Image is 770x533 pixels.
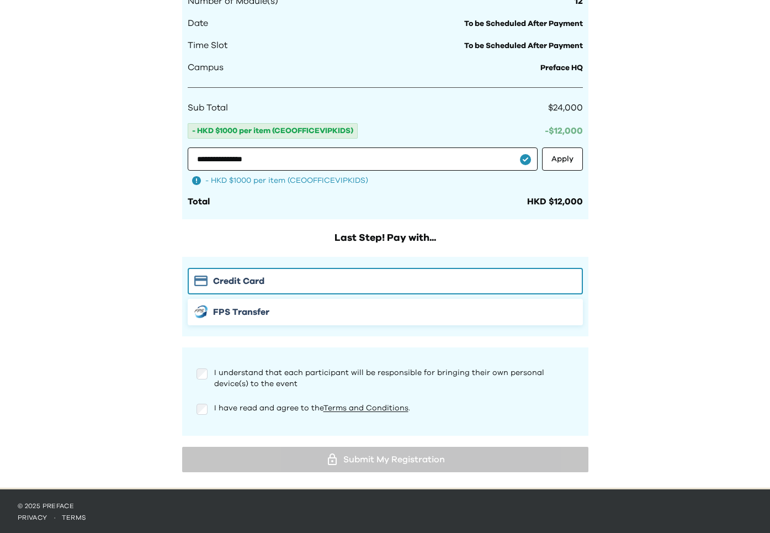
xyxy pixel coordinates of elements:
a: terms [62,514,87,521]
img: Stripe icon [194,276,208,286]
span: FPS Transfer [213,305,269,319]
button: FPS iconFPS Transfer [188,299,583,325]
div: Submit My Registration [191,451,580,468]
span: $24,000 [548,103,583,112]
span: - HKD $1000 per item (CEOOFFICEVIPKIDS) [188,123,358,139]
a: Terms and Conditions [323,404,408,412]
span: -$ 12,000 [545,126,583,135]
span: - HKD $1000 per item (CEOOFFICEVIPKIDS) [205,175,368,186]
a: privacy [18,514,47,521]
span: I have read and agree to the . [214,404,410,412]
span: Total [188,197,210,206]
h2: Last Step! Pay with... [182,230,588,246]
button: Apply [542,147,583,171]
button: Stripe iconCredit Card [188,268,583,294]
span: Date [188,17,208,30]
div: HKD $12,000 [527,195,583,208]
span: To be Scheduled After Payment [464,42,583,50]
img: FPS icon [194,305,208,318]
span: Time Slot [188,39,227,52]
span: Campus [188,61,224,74]
span: Credit Card [213,275,264,288]
p: © 2025 Preface [18,502,752,510]
span: To be Scheduled After Payment [464,20,583,28]
button: Submit My Registration [182,447,588,472]
span: Sub Total [188,101,228,114]
span: I understand that each participant will be responsible for bringing their own personal device(s) ... [214,369,544,388]
span: Preface HQ [540,64,583,72]
span: · [47,514,62,521]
